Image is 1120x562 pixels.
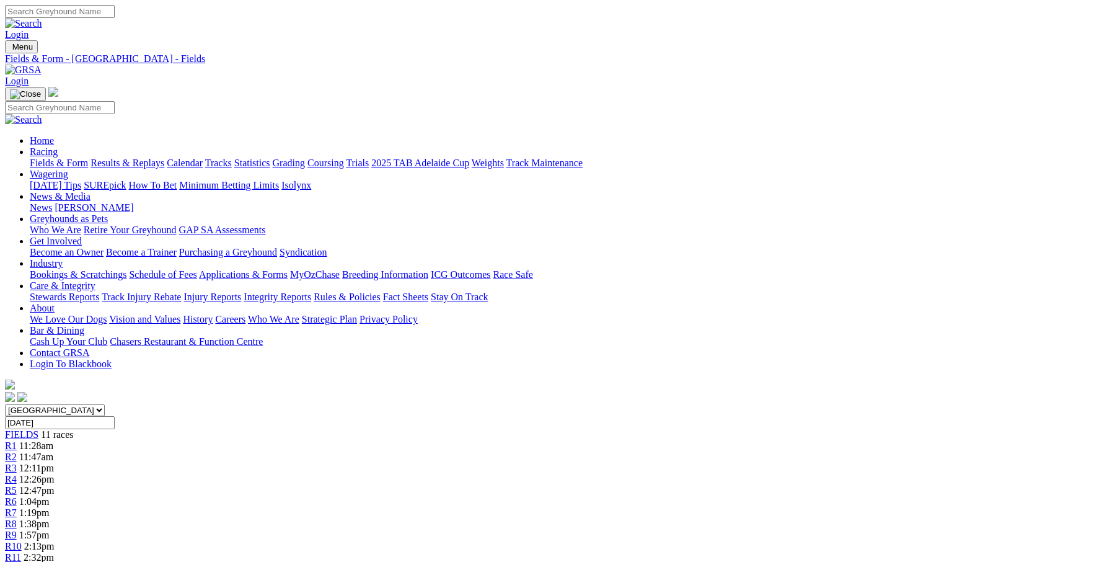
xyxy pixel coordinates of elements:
[199,269,288,280] a: Applications & Forms
[30,146,58,157] a: Racing
[106,247,177,257] a: Become a Trainer
[5,530,17,540] a: R9
[30,336,107,347] a: Cash Up Your Club
[183,314,213,324] a: History
[5,18,42,29] img: Search
[5,53,1115,65] a: Fields & Form - [GEOGRAPHIC_DATA] - Fields
[30,347,89,358] a: Contact GRSA
[30,158,88,168] a: Fields & Form
[5,519,17,529] a: R8
[30,236,82,246] a: Get Involved
[30,225,81,235] a: Who We Are
[167,158,203,168] a: Calendar
[30,180,1115,191] div: Wagering
[5,496,17,507] a: R6
[5,76,29,86] a: Login
[5,463,17,473] a: R3
[472,158,504,168] a: Weights
[273,158,305,168] a: Grading
[5,5,115,18] input: Search
[10,89,41,99] img: Close
[129,269,196,280] a: Schedule of Fees
[30,325,84,336] a: Bar & Dining
[30,247,1115,258] div: Get Involved
[30,225,1115,236] div: Greyhounds as Pets
[359,314,418,324] a: Privacy Policy
[307,158,344,168] a: Coursing
[5,429,38,440] a: FIELDS
[19,452,53,462] span: 11:47am
[24,541,55,551] span: 2:13pm
[314,292,381,302] a: Rules & Policies
[19,530,50,540] span: 1:57pm
[244,292,311,302] a: Integrity Reports
[5,485,17,496] a: R5
[30,280,95,291] a: Care & Integrity
[5,40,38,53] button: Toggle navigation
[30,292,99,302] a: Stewards Reports
[30,213,108,224] a: Greyhounds as Pets
[30,269,1115,280] div: Industry
[431,269,490,280] a: ICG Outcomes
[5,114,42,125] img: Search
[30,258,63,269] a: Industry
[30,202,52,213] a: News
[179,225,266,235] a: GAP SA Assessments
[302,314,357,324] a: Strategic Plan
[19,496,50,507] span: 1:04pm
[506,158,583,168] a: Track Maintenance
[5,474,17,484] a: R4
[102,292,181,302] a: Track Injury Rebate
[19,440,53,451] span: 11:28am
[290,269,340,280] a: MyOzChase
[431,292,488,302] a: Stay On Track
[30,269,126,280] a: Bookings & Scratchings
[19,519,50,529] span: 1:38pm
[110,336,263,347] a: Chasers Restaurant & Function Centre
[5,380,15,390] img: logo-grsa-white.png
[30,169,68,179] a: Wagering
[179,247,277,257] a: Purchasing a Greyhound
[280,247,327,257] a: Syndication
[179,180,279,190] a: Minimum Betting Limits
[30,336,1115,347] div: Bar & Dining
[90,158,164,168] a: Results & Replays
[5,541,22,551] a: R10
[109,314,180,324] a: Vision and Values
[19,474,55,484] span: 12:26pm
[5,392,15,402] img: facebook.svg
[346,158,369,168] a: Trials
[19,507,50,518] span: 1:19pm
[5,416,115,429] input: Select date
[30,180,81,190] a: [DATE] Tips
[41,429,73,440] span: 11 races
[5,440,17,451] a: R1
[5,452,17,462] a: R2
[55,202,133,213] a: [PERSON_NAME]
[383,292,428,302] a: Fact Sheets
[129,180,177,190] a: How To Bet
[48,87,58,97] img: logo-grsa-white.png
[30,314,107,324] a: We Love Our Dogs
[5,29,29,40] a: Login
[19,485,55,496] span: 12:47pm
[12,42,33,51] span: Menu
[342,269,428,280] a: Breeding Information
[30,135,54,146] a: Home
[281,180,311,190] a: Isolynx
[5,507,17,518] a: R7
[30,314,1115,325] div: About
[234,158,270,168] a: Statistics
[371,158,469,168] a: 2025 TAB Adelaide Cup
